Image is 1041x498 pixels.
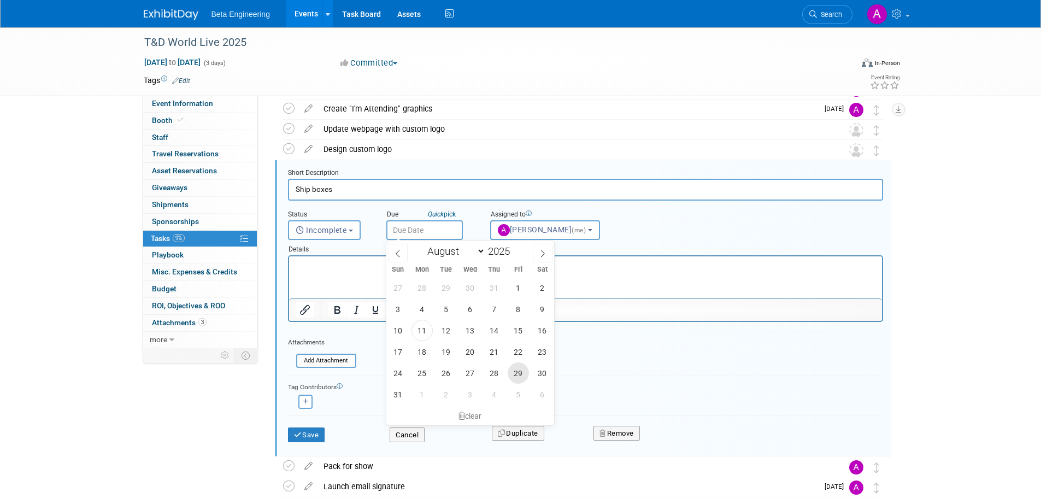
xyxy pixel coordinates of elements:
a: Misc. Expenses & Credits [143,264,257,280]
span: August 30, 2025 [532,362,553,384]
button: Remove [593,426,640,441]
div: T&D World Live 2025 [140,33,836,52]
div: Assigned to [490,210,627,220]
div: Due [386,210,474,220]
span: August 28, 2025 [484,362,505,384]
span: Budget [152,284,177,293]
span: July 29, 2025 [436,277,457,298]
a: Search [802,5,852,24]
i: Move task [874,105,879,115]
a: Staff [143,130,257,146]
span: August 18, 2025 [411,341,433,362]
span: August 24, 2025 [387,362,409,384]
span: August 25, 2025 [411,362,433,384]
button: Committed [337,57,402,69]
span: 3 [198,318,207,326]
span: September 4, 2025 [484,384,505,405]
span: September 1, 2025 [411,384,433,405]
a: Edit [172,77,190,85]
span: Incomplete [296,226,347,235]
input: Due Date [386,220,463,240]
span: August 7, 2025 [484,298,505,320]
span: August 2, 2025 [532,277,553,298]
a: more [143,332,257,348]
span: August 17, 2025 [387,341,409,362]
span: [DATE] [825,483,849,490]
div: Launch email signature [318,477,818,496]
div: Status [288,210,370,220]
span: August 1, 2025 [508,277,529,298]
a: Quickpick [426,210,458,219]
iframe: Rich Text Area [289,256,882,298]
button: Save [288,427,325,443]
span: August 6, 2025 [460,298,481,320]
a: edit [299,104,318,114]
a: edit [299,482,318,491]
a: Giveaways [143,180,257,196]
span: Beta Engineering [211,10,270,19]
div: Short Description [288,168,883,179]
a: Event Information [143,96,257,112]
i: Move task [874,125,879,136]
span: Mon [410,266,434,273]
span: to [167,58,178,67]
span: August 8, 2025 [508,298,529,320]
span: Shipments [152,200,189,209]
span: August 20, 2025 [460,341,481,362]
span: Booth [152,116,185,125]
i: Move task [874,145,879,156]
div: Update webpage with custom logo [318,120,827,138]
span: September 5, 2025 [508,384,529,405]
span: September 3, 2025 [460,384,481,405]
img: Unassigned [849,143,863,157]
button: Underline [366,302,385,318]
button: Incomplete [288,220,361,240]
img: Unassigned [849,123,863,137]
span: August 9, 2025 [532,298,553,320]
span: (me) [572,226,586,234]
img: Anne Mertens [849,460,863,474]
span: August 21, 2025 [484,341,505,362]
span: July 28, 2025 [411,277,433,298]
span: Fri [506,266,530,273]
a: Sponsorships [143,214,257,230]
span: Sponsorships [152,217,199,226]
span: August 23, 2025 [532,341,553,362]
span: August 12, 2025 [436,320,457,341]
span: August 10, 2025 [387,320,409,341]
span: August 14, 2025 [484,320,505,341]
a: edit [299,144,318,154]
span: August 27, 2025 [460,362,481,384]
div: Tag Contributors [288,380,883,392]
a: Tasks9% [143,231,257,247]
span: August 19, 2025 [436,341,457,362]
span: Wed [458,266,482,273]
span: ROI, Objectives & ROO [152,301,225,310]
span: Playbook [152,250,184,259]
span: August 4, 2025 [411,298,433,320]
img: Anne Mertens [867,4,887,25]
td: Toggle Event Tabs [234,348,257,362]
span: August 31, 2025 [387,384,409,405]
img: Anne Mertens [849,103,863,117]
span: Travel Reservations [152,149,219,158]
div: Pack for show [318,457,827,476]
a: Asset Reservations [143,163,257,179]
span: Tasks [151,234,185,243]
button: Insert/edit link [296,302,314,318]
span: August 13, 2025 [460,320,481,341]
span: Staff [152,133,168,142]
button: Italic [347,302,366,318]
input: Name of task or a short description [288,179,883,200]
a: edit [299,461,318,471]
button: Duplicate [492,426,544,441]
a: Shipments [143,197,257,213]
div: clear [386,407,555,425]
input: Year [485,245,518,257]
span: August 16, 2025 [532,320,553,341]
a: Playbook [143,247,257,263]
button: [PERSON_NAME](me) [490,220,600,240]
span: August 26, 2025 [436,362,457,384]
span: July 27, 2025 [387,277,409,298]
